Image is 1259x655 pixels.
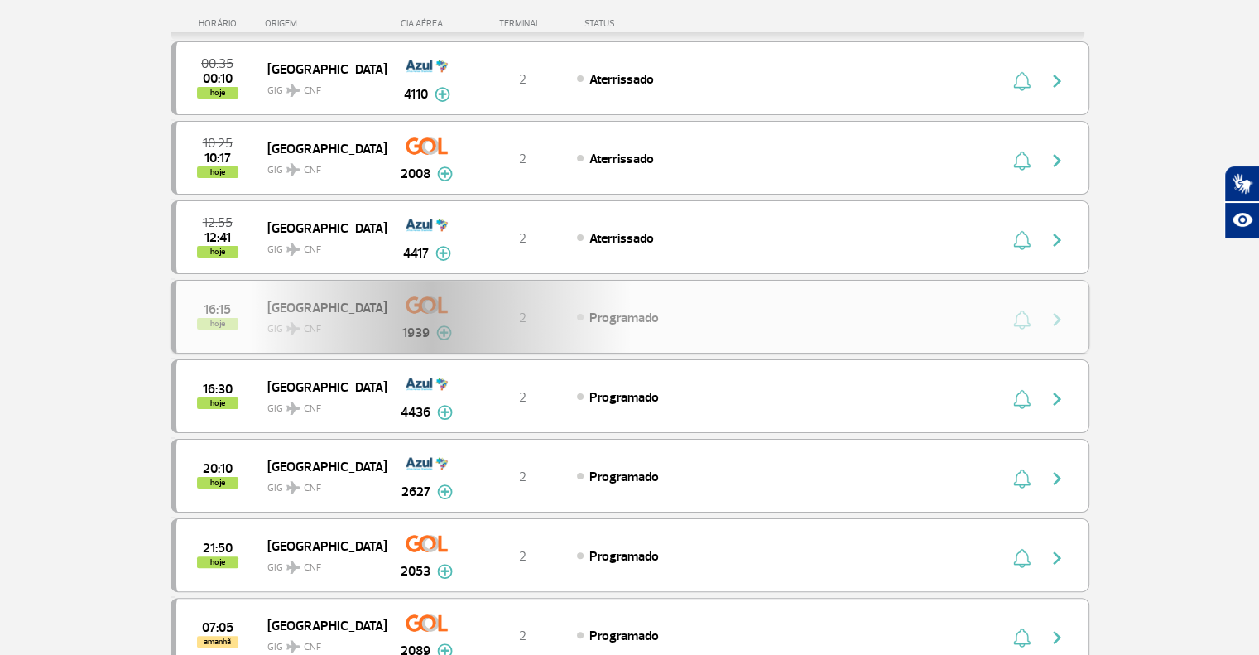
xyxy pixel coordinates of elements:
[589,151,654,167] span: Aterrissado
[403,243,429,263] span: 4417
[267,535,373,556] span: [GEOGRAPHIC_DATA]
[197,556,238,568] span: hoje
[267,75,373,99] span: GIG
[304,84,321,99] span: CNF
[304,402,321,417] span: CNF
[1224,166,1259,238] div: Plugin de acessibilidade da Hand Talk.
[435,246,451,261] img: mais-info-painel-voo.svg
[286,640,300,653] img: destiny_airplane.svg
[1013,389,1031,409] img: sino-painel-voo.svg
[1047,151,1067,171] img: seta-direita-painel-voo.svg
[267,376,373,397] span: [GEOGRAPHIC_DATA]
[267,631,373,655] span: GIG
[576,18,711,29] div: STATUS
[401,561,430,581] span: 2053
[437,484,453,499] img: mais-info-painel-voo.svg
[286,84,300,97] img: destiny_airplane.svg
[437,166,453,181] img: mais-info-painel-voo.svg
[469,18,576,29] div: TERMINAL
[203,542,233,554] span: 2025-08-28 21:50:00
[203,217,233,229] span: 2025-08-28 12:55:00
[197,636,238,648] span: amanhã
[202,622,233,633] span: 2025-08-29 07:05:00
[1013,469,1031,489] img: sino-painel-voo.svg
[267,137,373,159] span: [GEOGRAPHIC_DATA]
[1224,166,1259,202] button: Abrir tradutor de língua de sinais.
[1047,230,1067,250] img: seta-direita-painel-voo.svg
[203,463,233,474] span: 2025-08-28 20:10:00
[286,163,300,176] img: destiny_airplane.svg
[589,628,659,644] span: Programado
[203,383,233,395] span: 2025-08-28 16:30:00
[203,137,233,149] span: 2025-08-28 10:25:00
[519,628,526,644] span: 2
[267,154,373,178] span: GIG
[1047,548,1067,568] img: seta-direita-painel-voo.svg
[267,472,373,496] span: GIG
[304,163,321,178] span: CNF
[204,232,231,243] span: 2025-08-28 12:41:00
[267,455,373,477] span: [GEOGRAPHIC_DATA]
[1047,628,1067,648] img: seta-direita-painel-voo.svg
[267,614,373,636] span: [GEOGRAPHIC_DATA]
[589,469,659,485] span: Programado
[401,482,430,502] span: 2627
[286,561,300,574] img: destiny_airplane.svg
[519,71,526,88] span: 2
[197,397,238,409] span: hoje
[1047,71,1067,91] img: seta-direita-painel-voo.svg
[267,551,373,576] span: GIG
[519,151,526,167] span: 2
[267,217,373,238] span: [GEOGRAPHIC_DATA]
[435,87,450,102] img: mais-info-painel-voo.svg
[286,481,300,494] img: destiny_airplane.svg
[589,389,659,406] span: Programado
[267,234,373,258] span: GIG
[197,87,238,99] span: hoje
[589,230,654,247] span: Aterrissado
[304,640,321,655] span: CNF
[304,561,321,576] span: CNF
[286,243,300,256] img: destiny_airplane.svg
[203,73,233,84] span: 2025-08-28 00:10:02
[404,84,428,104] span: 4110
[519,389,526,406] span: 2
[1013,71,1031,91] img: sino-painel-voo.svg
[519,469,526,485] span: 2
[265,18,386,29] div: ORIGEM
[1013,230,1031,250] img: sino-painel-voo.svg
[267,58,373,79] span: [GEOGRAPHIC_DATA]
[204,152,231,164] span: 2025-08-28 10:17:00
[589,548,659,565] span: Programado
[175,18,266,29] div: HORÁRIO
[1047,389,1067,409] img: seta-direita-painel-voo.svg
[386,18,469,29] div: CIA AÉREA
[1013,151,1031,171] img: sino-painel-voo.svg
[401,164,430,184] span: 2008
[1047,469,1067,489] img: seta-direita-painel-voo.svg
[519,230,526,247] span: 2
[519,548,526,565] span: 2
[304,243,321,258] span: CNF
[437,405,453,420] img: mais-info-painel-voo.svg
[1013,548,1031,568] img: sino-painel-voo.svg
[437,564,453,579] img: mais-info-painel-voo.svg
[401,402,430,422] span: 4436
[197,246,238,258] span: hoje
[1013,628,1031,648] img: sino-painel-voo.svg
[1224,202,1259,238] button: Abrir recursos assistivos.
[304,481,321,496] span: CNF
[267,393,373,417] span: GIG
[197,166,238,178] span: hoje
[286,402,300,415] img: destiny_airplane.svg
[201,58,233,70] span: 2025-08-28 00:35:00
[589,71,654,88] span: Aterrissado
[197,477,238,489] span: hoje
